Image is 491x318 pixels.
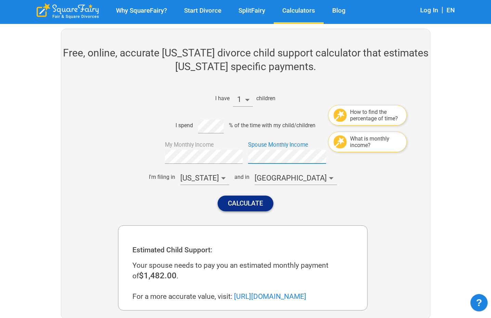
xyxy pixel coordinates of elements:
label: My Monthly Income [165,141,214,149]
div: and in [234,174,249,180]
button: Calculate [218,196,273,211]
a: Log In [420,6,438,14]
a: Calculators [274,7,324,15]
div: What is monthly income? [350,135,401,148]
label: Spouse Monthly Income [248,141,308,149]
iframe: JSD widget [467,291,491,318]
div: Your spouse needs to pay you an estimated monthly payment of . For a more accurate value, visit: [132,260,359,302]
div: I have [215,95,230,102]
div: [US_STATE] [180,171,229,185]
a: SplitFairy [230,7,274,15]
div: SquareFairy Logo [37,3,99,19]
div: % of the time with my child/children [229,122,315,129]
span: | [438,5,447,14]
div: 1 [233,93,253,107]
div: I'm filing in [149,174,175,180]
a: Blog [324,7,354,15]
a: Why SquareFairy? [107,7,176,15]
span: $1,482.00 [139,271,177,280]
div: [GEOGRAPHIC_DATA] [255,171,337,185]
div: Estimated Child Support: [132,245,359,255]
div: How to find the percentage of time? [350,109,401,122]
h2: Free, online, accurate [US_STATE] divorce child support calculator that estimates [US_STATE] spec... [61,46,430,74]
div: EN [447,6,455,15]
a: [URL][DOMAIN_NAME] [234,292,306,301]
div: I spend [176,122,193,129]
div: children [256,95,275,102]
a: Start Divorce [176,7,230,15]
